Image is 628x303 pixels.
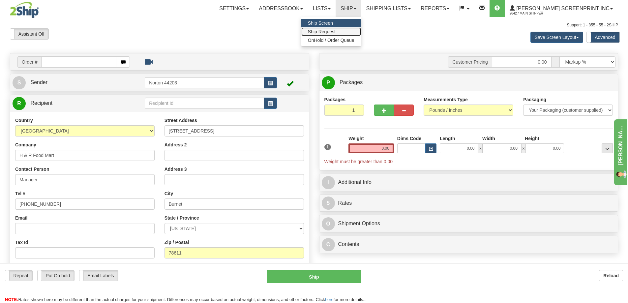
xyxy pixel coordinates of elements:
span: Ship Screen [308,20,333,26]
label: Repeat [5,270,32,281]
label: Measurements Type [424,96,468,103]
button: Ship [267,270,361,283]
label: Country [15,117,33,124]
a: OnHold / Order Queue [301,36,361,45]
label: Email [15,215,27,221]
iframe: chat widget [613,118,627,185]
label: Zip / Postal [164,239,189,246]
label: Address 2 [164,141,187,148]
span: NOTE: [5,297,18,302]
div: ... [602,143,613,153]
button: Save Screen Layout [530,32,583,43]
a: $Rates [322,197,616,210]
label: Address 3 [164,166,187,172]
span: P [322,76,335,89]
label: Email Labels [79,270,118,281]
a: Reports [416,0,454,17]
button: Reload [599,270,623,281]
a: R Recipient [13,97,130,110]
label: Contact Person [15,166,49,172]
a: OShipment Options [322,217,616,230]
span: C [322,238,335,251]
a: P Packages [322,76,616,89]
span: Weight must be greater than 0.00 [324,159,393,164]
label: Width [482,135,495,142]
img: Agent profile image [5,2,17,14]
a: Shipping lists [361,0,416,17]
a: Lists [308,0,336,17]
span: R [13,97,26,110]
label: Packaging [523,96,546,103]
span: 2642 / Main Shipper [510,10,559,17]
label: Tax Id [15,239,28,246]
span: $ [322,197,335,210]
label: Weight [348,135,364,142]
label: Dims Code [397,135,421,142]
label: Height [525,135,539,142]
a: CContents [322,238,616,251]
input: Recipient Id [145,98,264,109]
label: City [164,190,173,197]
span: Packages [340,79,363,85]
label: Street Address [164,117,197,124]
label: Length [440,135,455,142]
img: logo2642.jpg [10,2,39,18]
span: O [322,217,335,230]
span: I [322,176,335,189]
a: Ship Screen [301,19,361,27]
span: 1 [324,144,331,150]
a: IAdditional Info [322,176,616,189]
a: Addressbook [254,0,308,17]
span: Order # [17,56,41,68]
label: Advanced [587,32,619,43]
div: Support: 1 - 855 - 55 - 2SHIP [10,22,618,28]
span: Ship Request [308,29,336,34]
span: OnHold / Order Queue [308,38,354,43]
label: State / Province [164,215,199,221]
a: [PERSON_NAME] Screenprint Inc 2642 / Main Shipper [505,0,618,17]
label: Packages [324,96,346,103]
a: Settings [214,0,254,17]
b: Reload [603,273,619,278]
span: Recipient [30,100,52,106]
a: S Sender [13,76,145,89]
input: Sender Id [145,77,264,88]
span: x [478,143,483,153]
label: Put On hold [38,270,74,281]
span: [PERSON_NAME] Screenprint Inc [515,6,610,11]
label: Company [15,141,36,148]
span: Sender [30,79,47,85]
label: Tel # [15,190,25,197]
span: S [13,76,26,89]
input: Enter a location [164,125,304,136]
a: Ship Request [301,27,361,36]
p: [PERSON_NAME] [20,5,61,11]
span: Customer Pricing [448,56,492,68]
a: here [325,297,334,302]
label: Assistant Off [10,29,48,39]
span: x [521,143,526,153]
a: Ship [336,0,361,17]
